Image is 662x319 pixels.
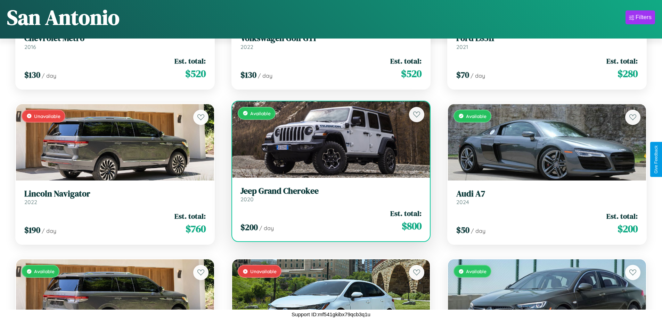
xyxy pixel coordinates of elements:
span: 2020 [240,196,254,203]
h1: San Antonio [7,3,120,32]
span: $ 130 [24,69,40,81]
span: 2016 [24,43,36,50]
h3: Audi A7 [456,189,638,199]
span: Est. total: [606,211,638,221]
h3: Chevrolet Metro [24,33,206,43]
a: Volkswagen Golf GTI2022 [240,33,422,50]
span: Est. total: [606,56,638,66]
span: $ 520 [401,67,422,81]
span: $ 520 [185,67,206,81]
span: $ 760 [186,222,206,236]
span: / day [471,72,485,79]
span: $ 280 [618,67,638,81]
span: Available [466,113,487,119]
span: Est. total: [174,211,206,221]
a: Audi A72024 [456,189,638,206]
a: Chevrolet Metro2016 [24,33,206,50]
span: $ 800 [402,219,422,233]
span: / day [258,72,272,79]
span: $ 70 [456,69,469,81]
span: 2022 [24,199,37,205]
span: $ 200 [618,222,638,236]
a: Lincoln Navigator2022 [24,189,206,206]
span: / day [471,227,485,234]
h3: Lincoln Navigator [24,189,206,199]
span: / day [259,225,274,232]
span: Unavailable [34,113,60,119]
span: 2024 [456,199,469,205]
span: Available [466,268,487,274]
span: 2021 [456,43,468,50]
h3: Volkswagen Golf GTI [240,33,422,43]
span: $ 50 [456,224,469,236]
h3: Ford L8511 [456,33,638,43]
span: Est. total: [390,208,422,218]
a: Ford L85112021 [456,33,638,50]
a: Jeep Grand Cherokee2020 [240,186,422,203]
span: Unavailable [250,268,277,274]
span: 2022 [240,43,253,50]
span: / day [42,227,56,234]
span: $ 130 [240,69,256,81]
div: Filters [636,14,652,21]
div: Give Feedback [654,145,659,174]
span: Est. total: [390,56,422,66]
p: Support ID: mf541gkibx79qcb3q1u [292,310,370,319]
h3: Jeep Grand Cherokee [240,186,422,196]
span: / day [42,72,56,79]
span: Available [34,268,55,274]
span: $ 200 [240,221,258,233]
span: Available [250,110,271,116]
span: Est. total: [174,56,206,66]
button: Filters [626,10,655,24]
span: $ 190 [24,224,40,236]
